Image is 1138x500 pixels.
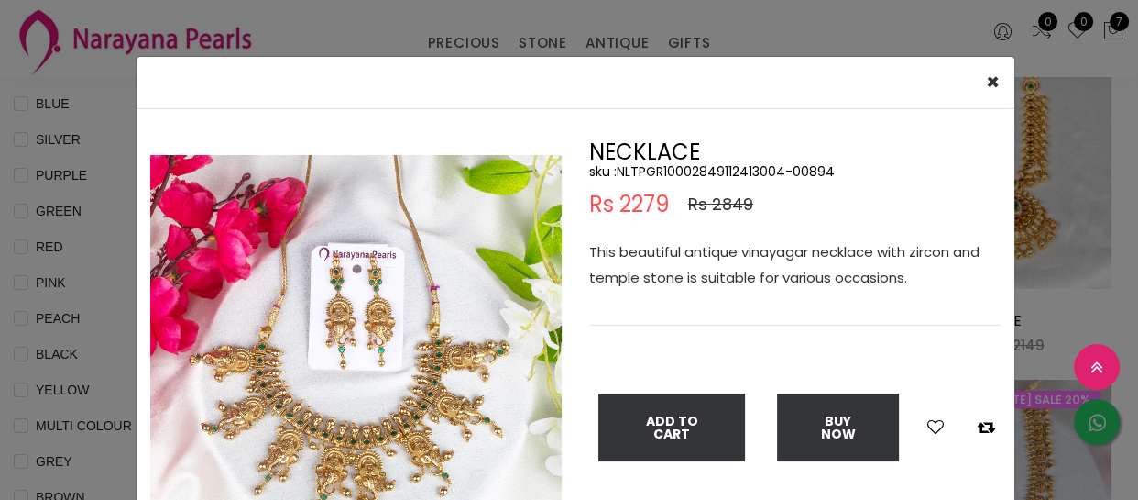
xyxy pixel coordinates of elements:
[986,67,1000,97] span: ×
[688,194,753,216] span: Rs 2849
[589,239,1001,291] p: This beautiful antique vinayagar necklace with zircon and temple stone is suitable for various oc...
[589,141,1001,163] h2: NECKLACE
[972,416,1001,439] button: Add to compare
[589,194,670,216] span: Rs 2279
[589,163,1001,180] h5: sku : NLTPGR10002849112413004-00894
[598,394,745,461] button: Add To Cart
[777,394,899,461] button: Buy Now
[922,416,949,439] button: Add to wishlist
